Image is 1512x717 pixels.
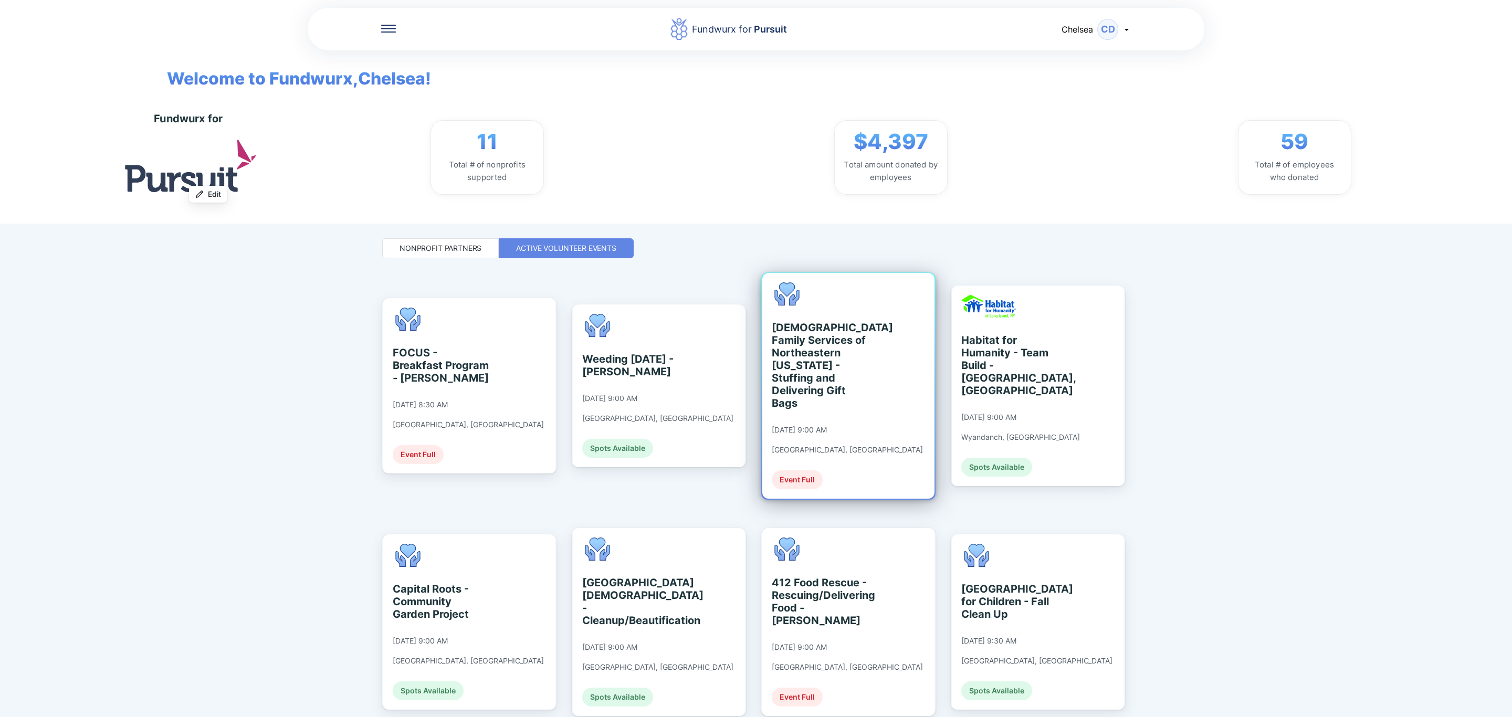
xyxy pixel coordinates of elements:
span: Welcome to Fundwurx, Chelsea ! [151,50,431,91]
div: Spots Available [393,681,464,700]
span: Chelsea [1062,24,1093,35]
div: Capital Roots - Community Garden Project [393,583,489,620]
div: Nonprofit Partners [400,243,481,254]
div: Event Full [772,470,823,489]
div: Weeding [DATE] - [PERSON_NAME] [582,353,678,378]
span: Pursuit [752,24,787,35]
div: Fundwurx for [154,112,223,125]
div: Event Full [772,688,823,707]
div: [GEOGRAPHIC_DATA], [GEOGRAPHIC_DATA] [393,656,544,666]
div: Habitat for Humanity - Team Build - [GEOGRAPHIC_DATA], [GEOGRAPHIC_DATA] [961,334,1057,397]
div: [GEOGRAPHIC_DATA][DEMOGRAPHIC_DATA] - Cleanup/Beautification [582,576,678,627]
button: Edit [189,186,227,203]
span: 59 [1280,129,1308,154]
div: 412 Food Rescue - Rescuing/Delivering Food - [PERSON_NAME] [772,576,868,627]
div: [GEOGRAPHIC_DATA], [GEOGRAPHIC_DATA] [582,414,733,423]
div: Total amount donated by employees [843,159,939,184]
div: Event Full [393,445,444,464]
div: [GEOGRAPHIC_DATA] for Children - Fall Clean Up [961,583,1057,620]
div: [DATE] 9:00 AM [772,642,827,652]
div: [DATE] 9:00 AM [582,394,637,403]
div: Spots Available [582,688,653,707]
div: Total # of nonprofits supported [439,159,535,184]
div: FOCUS - Breakfast Program - [PERSON_NAME] [393,346,489,384]
div: CD [1097,19,1118,40]
div: Spots Available [961,458,1032,477]
div: [GEOGRAPHIC_DATA], [GEOGRAPHIC_DATA] [961,656,1112,666]
div: Wyandanch, [GEOGRAPHIC_DATA] [961,433,1080,442]
div: [DATE] 9:00 AM [582,642,637,652]
div: [GEOGRAPHIC_DATA], [GEOGRAPHIC_DATA] [772,445,923,455]
div: Fundwurx for [692,22,787,37]
div: [DATE] 9:00 AM [772,425,827,435]
div: Active Volunteer Events [516,243,616,254]
div: [DEMOGRAPHIC_DATA] Family Services of Northeastern [US_STATE] - Stuffing and Delivering Gift Bags [772,321,868,409]
div: [GEOGRAPHIC_DATA], [GEOGRAPHIC_DATA] [393,420,544,429]
div: Total # of employees who donated [1247,159,1342,184]
img: logo.jpg [125,140,256,192]
div: [DATE] 9:30 AM [961,636,1016,646]
div: Spots Available [582,439,653,458]
div: [GEOGRAPHIC_DATA], [GEOGRAPHIC_DATA] [772,662,923,672]
div: Spots Available [961,681,1032,700]
div: [DATE] 9:00 AM [393,636,448,646]
div: [GEOGRAPHIC_DATA], [GEOGRAPHIC_DATA] [582,662,733,672]
span: Edit [208,189,221,199]
div: [DATE] 8:30 AM [393,400,448,409]
span: $4,397 [854,129,928,154]
div: [DATE] 9:00 AM [961,413,1016,422]
span: 11 [477,129,498,154]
